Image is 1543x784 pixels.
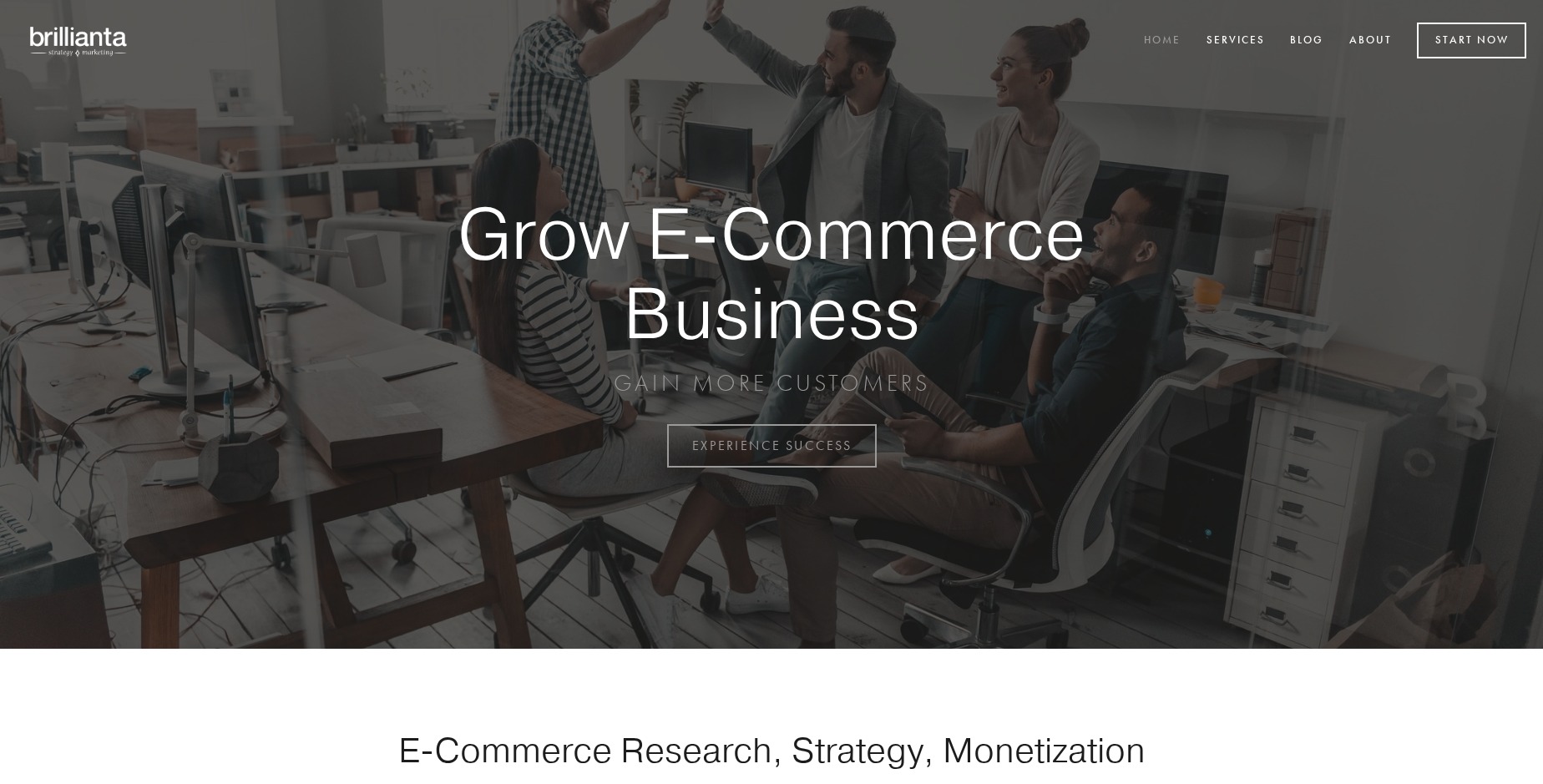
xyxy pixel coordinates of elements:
a: EXPERIENCE SUCCESS [667,424,877,468]
a: Blog [1279,28,1334,55]
p: GAIN MORE CUSTOMERS [399,368,1144,398]
strong: Grow E-Commerce Business [399,194,1144,352]
img: brillianta - research, strategy, marketing [17,17,142,65]
h1: E-Commerce Research, Strategy, Monetization [346,729,1197,771]
a: Home [1133,28,1191,55]
a: Services [1196,28,1276,55]
a: Start Now [1417,23,1526,58]
a: About [1338,28,1403,55]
